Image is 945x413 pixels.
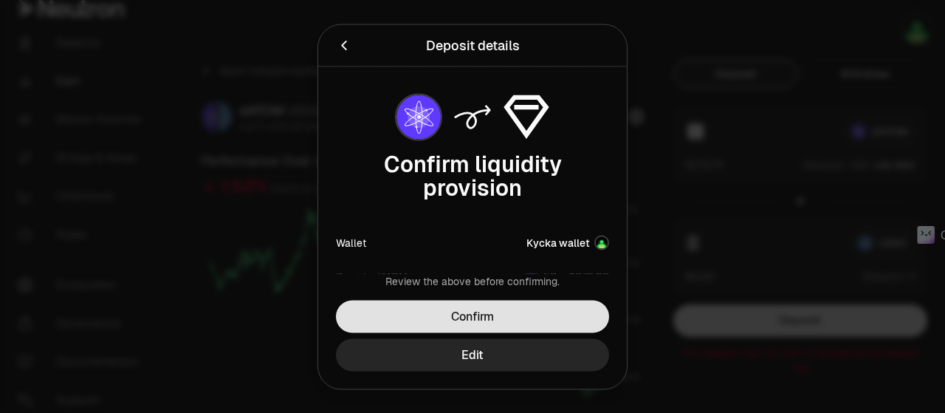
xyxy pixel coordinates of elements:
img: dATOM Logo [396,95,441,139]
div: Wallet [336,235,366,250]
div: Confirm liquidity provision [336,152,609,199]
img: dATOM Logo [526,270,537,281]
button: Edit [336,338,609,371]
div: Deposit details [426,35,520,55]
button: Kycka walletAccount Image [526,235,609,250]
div: Kycka wallet [526,235,590,250]
div: Provide dATOM [336,268,408,283]
button: Back [336,35,352,55]
div: Review the above before confirming. [336,273,609,288]
button: Confirm [336,300,609,332]
img: Account Image [596,236,608,248]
